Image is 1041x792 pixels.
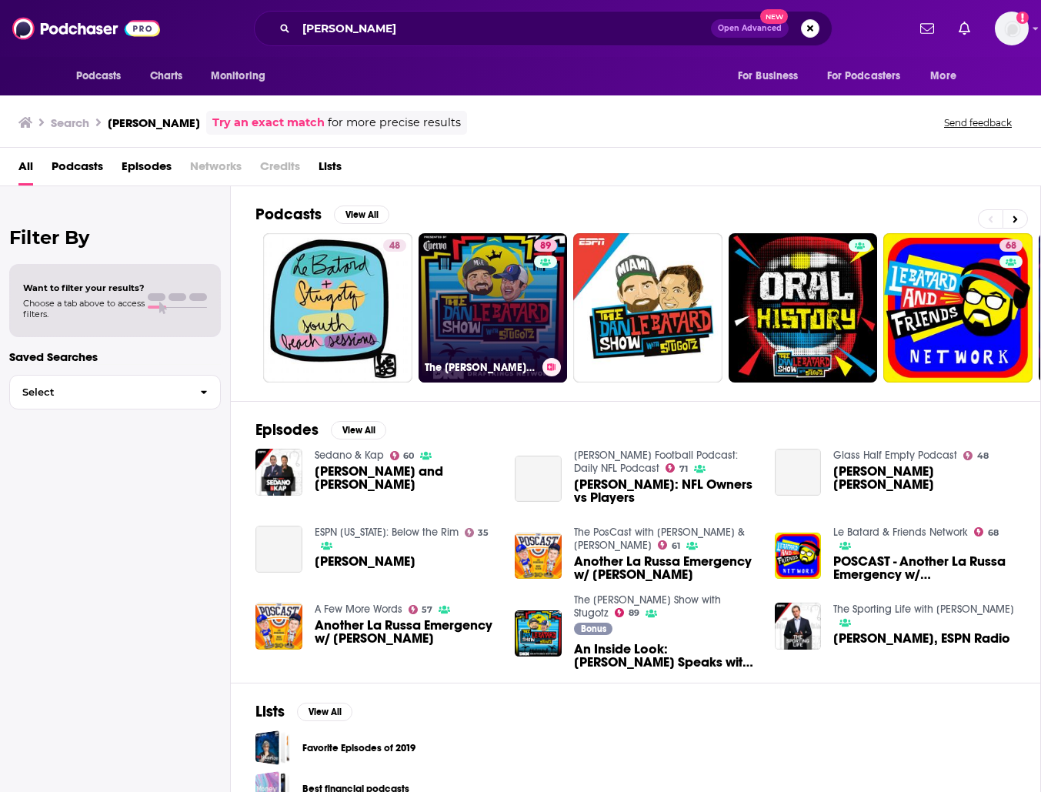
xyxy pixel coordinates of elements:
a: Episodes [122,154,172,185]
span: Want to filter your results? [23,282,145,293]
a: Dan LeBatard: NFL Owners vs Players [574,478,756,504]
button: open menu [200,62,285,91]
a: Charts [140,62,192,91]
a: Show notifications dropdown [914,15,940,42]
a: 68 [974,527,999,536]
a: 35 [465,528,489,537]
h2: Podcasts [255,205,322,224]
a: 89The [PERSON_NAME] Show with Stugotz [419,233,568,383]
span: New [760,9,788,24]
button: View All [297,703,352,721]
span: For Podcasters [827,65,901,87]
a: The PosCast with Joe Posnanski & Michael Schur [574,526,745,552]
p: Saved Searches [9,349,221,364]
h2: Lists [255,702,285,721]
h3: The [PERSON_NAME] Show with Stugotz [425,361,536,374]
button: View All [334,206,389,224]
a: 48 [383,239,406,252]
span: Another La Russa Emergency w/ [PERSON_NAME] [315,619,497,645]
input: Search podcasts, credits, & more... [296,16,711,41]
a: Le Batard & Friends Network [833,526,968,539]
a: Glass Half Empty Podcast [833,449,957,462]
a: Dan LeBatard [255,526,302,573]
span: [PERSON_NAME] and [PERSON_NAME] [315,465,497,491]
svg: Add a profile image [1016,12,1029,24]
img: POSCAST - Another La Russa Emergency w/ Dan LeBatard [775,533,822,580]
h3: Search [51,115,89,130]
button: open menu [919,62,976,91]
a: An Inside Look: Sara Ganim Speaks with Dan LeBatard [515,610,562,657]
a: The Sporting Life with Jeremy Schaap [833,603,1014,616]
h2: Filter By [9,226,221,249]
a: 89 [615,608,639,617]
a: Another La Russa Emergency w/ Dan LeBatard [515,533,562,580]
h2: Episodes [255,420,319,439]
span: An Inside Look: [PERSON_NAME] Speaks with [PERSON_NAME] [574,643,756,669]
a: 48 [963,451,989,460]
span: 35 [478,530,489,536]
button: Send feedback [939,116,1016,129]
h3: [PERSON_NAME] [108,115,200,130]
a: Dan LeBatard: NFL Owners vs Players [515,456,562,503]
span: Networks [190,154,242,185]
div: Search podcasts, credits, & more... [254,11,832,46]
a: The Dan Le Batard Show with Stugotz [574,593,721,620]
a: EpisodesView All [255,420,386,439]
button: View All [331,421,386,439]
img: Dan LeBatard, ESPN Radio [775,603,822,650]
span: 61 [672,543,680,550]
span: 60 [403,453,414,459]
span: Choose a tab above to access filters. [23,298,145,319]
span: [PERSON_NAME] [315,555,415,568]
span: 89 [629,610,639,617]
span: 57 [422,607,432,613]
button: open menu [65,62,142,91]
a: 89 [534,239,557,252]
a: 48 [263,233,412,383]
a: ListsView All [255,702,352,721]
a: 60 [390,451,415,460]
span: 48 [389,239,400,254]
a: Try an exact match [212,114,325,132]
a: Dan LeBatard [315,555,415,568]
img: Podchaser - Follow, Share and Rate Podcasts [12,14,160,43]
span: Favorite Episodes of 2019 [255,730,290,765]
a: Another La Russa Emergency w/ Dan LeBatard [574,555,756,581]
a: 68 [999,239,1023,252]
a: Sedano & Kap [315,449,384,462]
span: 89 [540,239,551,254]
span: [PERSON_NAME] [PERSON_NAME] [833,465,1016,491]
a: All [18,154,33,185]
span: Bonus [581,624,606,633]
a: Lists [319,154,342,185]
span: [PERSON_NAME], ESPN Radio [833,632,1010,645]
span: Open Advanced [718,25,782,32]
span: POSCAST - Another La Russa Emergency w/ [PERSON_NAME] [833,555,1016,581]
span: Credits [260,154,300,185]
span: Select [10,387,188,397]
a: An Inside Look: Sara Ganim Speaks with Dan LeBatard [574,643,756,669]
span: More [930,65,956,87]
a: 61 [658,540,680,550]
a: 68 [883,233,1033,383]
a: A Few More Words [315,603,402,616]
a: 57 [409,605,433,614]
span: [PERSON_NAME]: NFL Owners vs Players [574,478,756,504]
span: 48 [977,453,989,459]
a: Jorge and Dan LeBatard [315,465,497,491]
button: Show profile menu [995,12,1029,45]
a: ESPN New York: Below the Rim [315,526,459,539]
img: User Profile [995,12,1029,45]
a: 71 [666,463,688,473]
span: 68 [988,530,999,536]
button: Select [9,375,221,409]
button: open menu [817,62,923,91]
a: Dan LeBatard, ESPN Radio [833,632,1010,645]
img: Another La Russa Emergency w/ Dan LeBatard [255,603,302,650]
